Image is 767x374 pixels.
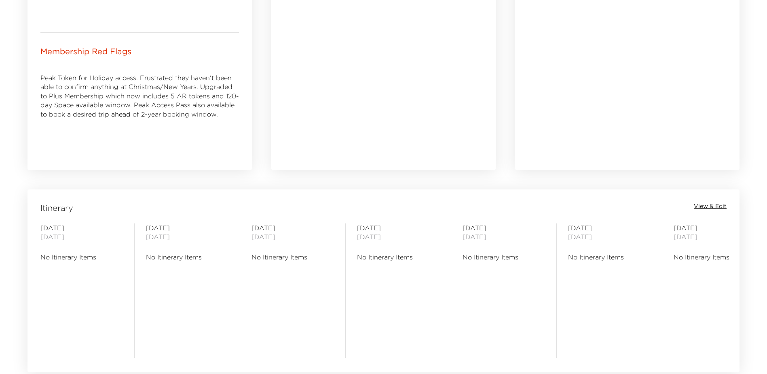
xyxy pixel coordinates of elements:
[463,223,545,232] span: [DATE]
[357,223,439,232] span: [DATE]
[674,253,756,261] span: No Itinerary Items
[357,232,439,241] span: [DATE]
[357,253,439,261] span: No Itinerary Items
[674,223,756,232] span: [DATE]
[568,253,651,261] span: No Itinerary Items
[251,232,334,241] span: [DATE]
[568,232,651,241] span: [DATE]
[146,232,228,241] span: [DATE]
[463,253,545,261] span: No Itinerary Items
[674,232,756,241] span: [DATE]
[251,223,334,232] span: [DATE]
[40,46,131,57] p: Membership Red Flags
[40,73,239,119] p: Peak Token for Holiday access. Frustrated they haven't been able to confirm anything at Christmas...
[146,253,228,261] span: No Itinerary Items
[40,202,73,214] span: Itinerary
[568,223,651,232] span: [DATE]
[251,253,334,261] span: No Itinerary Items
[40,232,123,241] span: [DATE]
[40,253,123,261] span: No Itinerary Items
[146,223,228,232] span: [DATE]
[694,202,727,210] button: View & Edit
[40,223,123,232] span: [DATE]
[463,232,545,241] span: [DATE]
